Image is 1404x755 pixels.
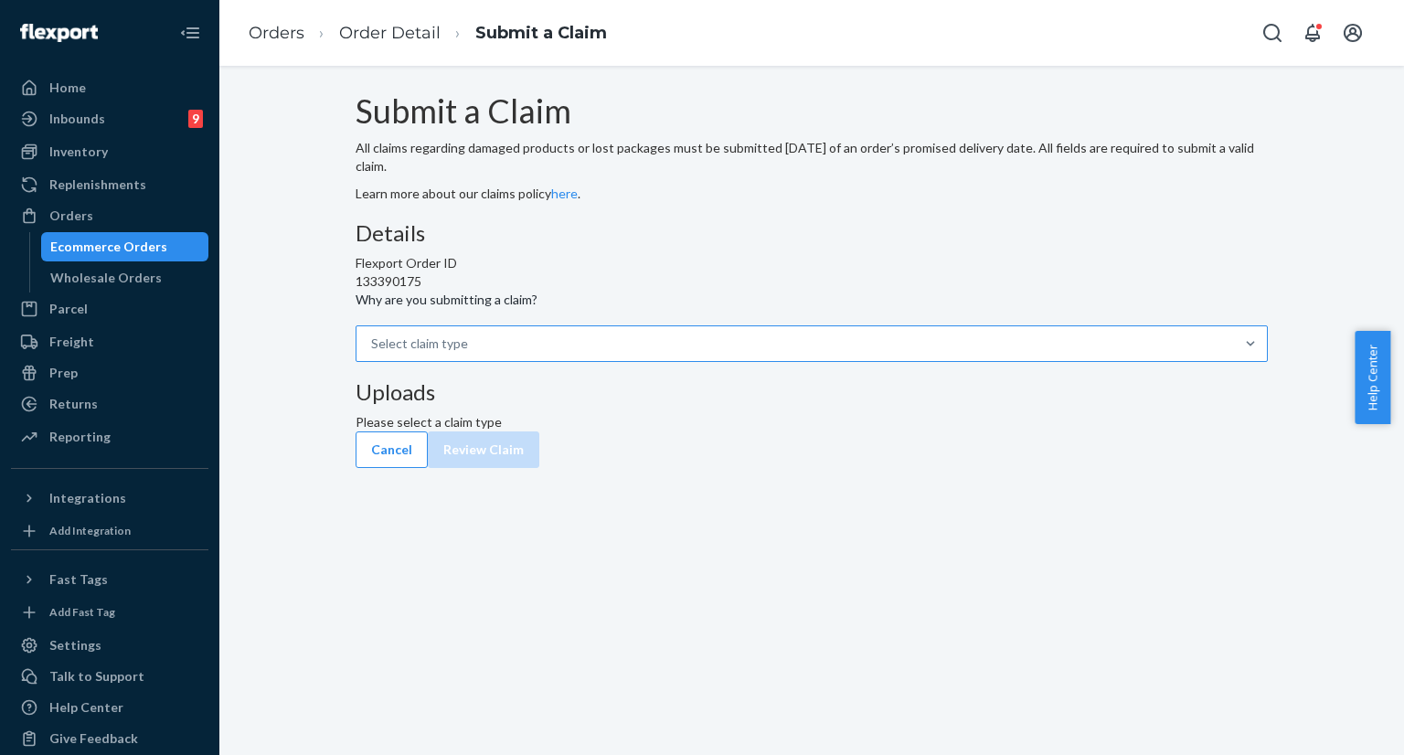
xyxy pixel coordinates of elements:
h1: Submit a Claim [356,93,1268,130]
a: Freight [11,327,208,356]
p: All claims regarding damaged products or lost packages must be submitted [DATE] of an order’s pro... [356,139,1268,175]
button: Integrations [11,484,208,513]
a: Inbounds9 [11,104,208,133]
div: Flexport Order ID [356,254,1268,272]
a: Reporting [11,422,208,452]
a: Order Detail [339,23,441,43]
a: Home [11,73,208,102]
a: Returns [11,389,208,419]
div: Add Integration [49,523,131,538]
p: Why are you submitting a claim? [356,291,537,309]
div: Freight [49,333,94,351]
div: Prep [49,364,78,382]
a: Orders [249,23,304,43]
button: Cancel [356,431,428,468]
button: Open account menu [1335,15,1371,51]
div: Returns [49,395,98,413]
a: Help Center [11,693,208,722]
button: Close Navigation [172,15,208,51]
a: Submit a Claim [475,23,607,43]
button: Review Claim [428,431,539,468]
a: Inventory [11,137,208,166]
p: Please select a claim type [356,413,1268,431]
a: Talk to Support [11,662,208,691]
a: Ecommerce Orders [41,232,209,261]
div: Select claim type [371,335,468,353]
div: Talk to Support [49,667,144,686]
div: Ecommerce Orders [50,238,167,256]
button: Open Search Box [1254,15,1291,51]
div: Add Fast Tag [49,604,115,620]
a: Parcel [11,294,208,324]
a: Add Integration [11,520,208,542]
div: Settings [49,636,101,654]
button: Fast Tags [11,565,208,594]
a: Prep [11,358,208,388]
div: 133390175 [356,272,1268,291]
input: Why are you submitting a claim?Select claim type [468,335,470,353]
div: 9 [188,110,203,128]
div: Inventory [49,143,108,161]
img: Flexport logo [20,24,98,42]
a: Replenishments [11,170,208,199]
div: Reporting [49,428,111,446]
div: Help Center [49,698,123,717]
div: Integrations [49,489,126,507]
div: Parcel [49,300,88,318]
a: Wholesale Orders [41,263,209,292]
div: Orders [49,207,93,225]
button: Give Feedback [11,724,208,753]
div: Replenishments [49,175,146,194]
ol: breadcrumbs [234,6,622,60]
h3: Uploads [356,380,1268,404]
h3: Details [356,221,1268,245]
p: Learn more about our claims policy . [356,185,1268,203]
div: Give Feedback [49,729,138,748]
div: Inbounds [49,110,105,128]
div: Fast Tags [49,570,108,589]
div: Home [49,79,86,97]
button: Open notifications [1294,15,1331,51]
a: Add Fast Tag [11,601,208,623]
a: Settings [11,631,208,660]
a: here [551,186,578,201]
div: Wholesale Orders [50,269,162,287]
a: Orders [11,201,208,230]
button: Help Center [1355,331,1390,424]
